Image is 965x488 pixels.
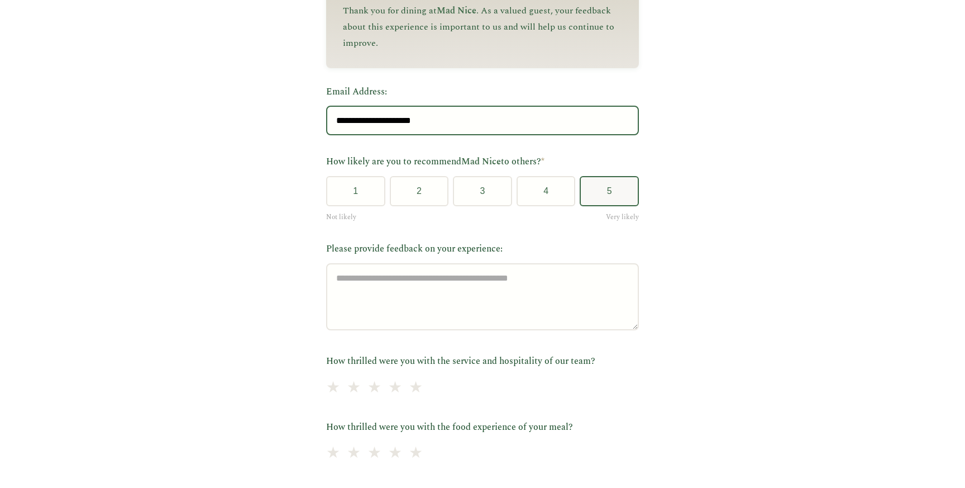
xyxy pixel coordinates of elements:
[326,242,639,257] label: Please provide feedback on your experience:
[437,4,476,17] span: Mad Nice
[461,155,501,168] span: Mad Nice
[326,354,639,369] label: How thrilled were you with the service and hospitality of our team?
[326,85,639,100] label: Email Address:
[326,176,385,206] button: 1
[326,212,356,222] span: Not likely
[453,176,512,206] button: 3
[606,212,639,222] span: Very likely
[409,376,423,401] span: ★
[409,441,423,466] span: ★
[388,441,402,466] span: ★
[367,441,381,466] span: ★
[388,376,402,401] span: ★
[580,176,639,206] button: 5
[326,376,340,401] span: ★
[347,376,361,401] span: ★
[367,376,381,401] span: ★
[347,441,361,466] span: ★
[326,420,639,435] label: How thrilled were you with the food experience of your meal?
[390,176,449,206] button: 2
[343,3,622,51] p: Thank you for dining at . As a valued guest, your feedback about this experience is important to ...
[517,176,576,206] button: 4
[326,155,639,169] label: How likely are you to recommend to others?
[326,441,340,466] span: ★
